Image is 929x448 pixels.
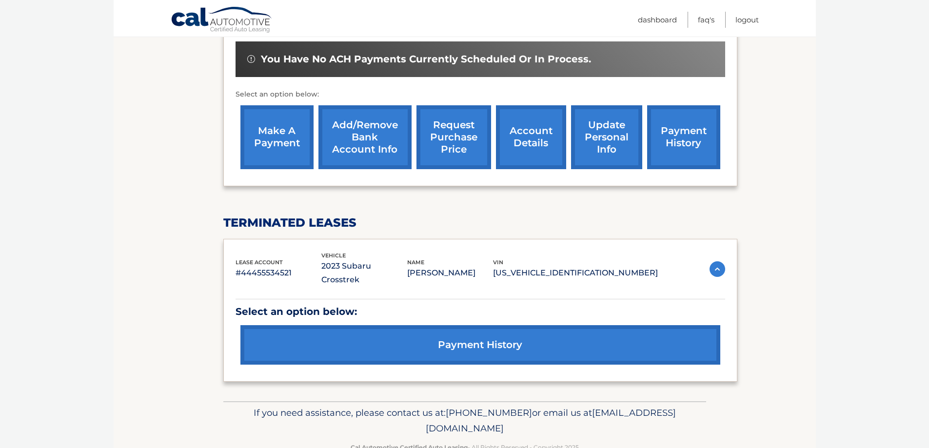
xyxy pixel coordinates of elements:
span: vehicle [321,252,346,259]
p: [PERSON_NAME] [407,266,493,280]
a: update personal info [571,105,642,169]
span: You have no ACH payments currently scheduled or in process. [261,53,591,65]
a: Dashboard [638,12,677,28]
p: #44455534521 [236,266,321,280]
a: account details [496,105,566,169]
span: lease account [236,259,283,266]
a: Cal Automotive [171,6,273,35]
img: accordion-active.svg [710,261,725,277]
span: name [407,259,424,266]
a: FAQ's [698,12,714,28]
a: payment history [240,325,720,365]
h2: terminated leases [223,215,737,230]
p: If you need assistance, please contact us at: or email us at [230,405,700,436]
a: request purchase price [416,105,491,169]
img: alert-white.svg [247,55,255,63]
p: Select an option below: [236,89,725,100]
span: vin [493,259,503,266]
a: Logout [735,12,759,28]
p: Select an option below: [236,303,725,320]
a: make a payment [240,105,314,169]
a: Add/Remove bank account info [318,105,412,169]
p: 2023 Subaru Crosstrek [321,259,407,287]
span: [PHONE_NUMBER] [446,407,532,418]
a: payment history [647,105,720,169]
p: [US_VEHICLE_IDENTIFICATION_NUMBER] [493,266,658,280]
